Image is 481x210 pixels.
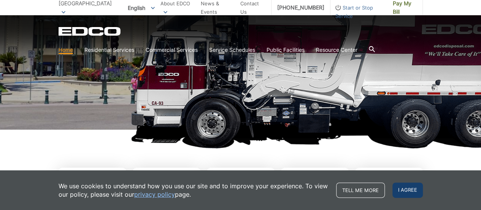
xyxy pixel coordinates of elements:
[267,46,305,54] a: Public Facilities
[122,2,160,14] span: English
[146,46,198,54] a: Commercial Services
[209,46,255,54] a: Service Schedules
[392,183,423,198] span: I agree
[59,182,329,199] p: We use cookies to understand how you use our site and to improve your experience. To view our pol...
[59,46,73,54] a: Home
[134,190,175,199] a: privacy policy
[84,46,134,54] a: Residential Services
[59,27,122,36] a: EDCD logo. Return to the homepage.
[316,46,357,54] a: Resource Center
[336,183,385,198] a: Tell me more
